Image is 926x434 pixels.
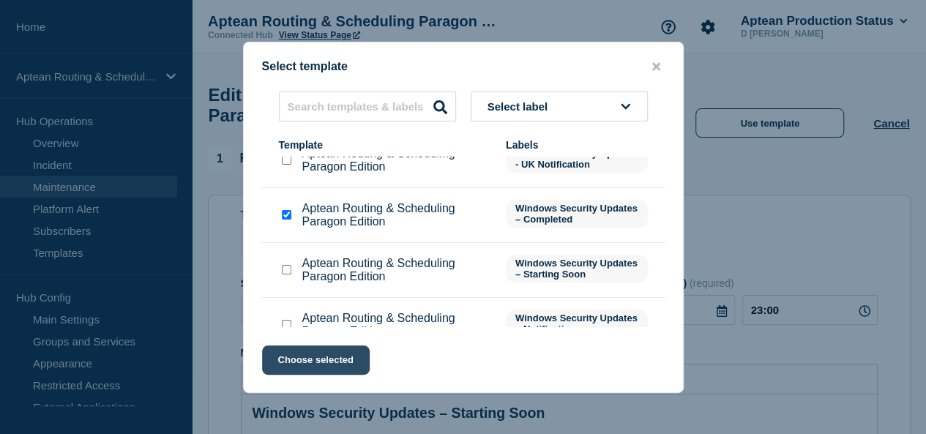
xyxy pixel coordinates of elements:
[648,60,665,74] button: close button
[282,320,291,329] input: Aptean Routing & Scheduling Paragon Edition checkbox
[302,202,491,228] p: Aptean Routing & Scheduling Paragon Edition
[506,145,648,173] span: Windows Security Updates - UK Notification
[488,100,554,113] span: Select label
[302,257,491,283] p: Aptean Routing & Scheduling Paragon Edition
[262,345,370,375] button: Choose selected
[506,139,648,151] div: Labels
[282,210,291,220] input: Aptean Routing & Scheduling Paragon Edition checkbox
[244,60,683,74] div: Select template
[302,312,491,338] p: Aptean Routing & Scheduling Paragon Edition
[282,155,291,165] input: Aptean Routing & Scheduling Paragon Edition checkbox
[506,310,648,337] span: Windows Security Updates – Notification
[506,200,648,228] span: Windows Security Updates – Completed
[506,255,648,283] span: Windows Security Updates – Starting Soon
[302,147,491,173] p: Aptean Routing & Scheduling Paragon Edition
[471,91,648,121] button: Select label
[282,265,291,274] input: Aptean Routing & Scheduling Paragon Edition checkbox
[279,91,456,121] input: Search templates & labels
[279,139,491,151] div: Template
